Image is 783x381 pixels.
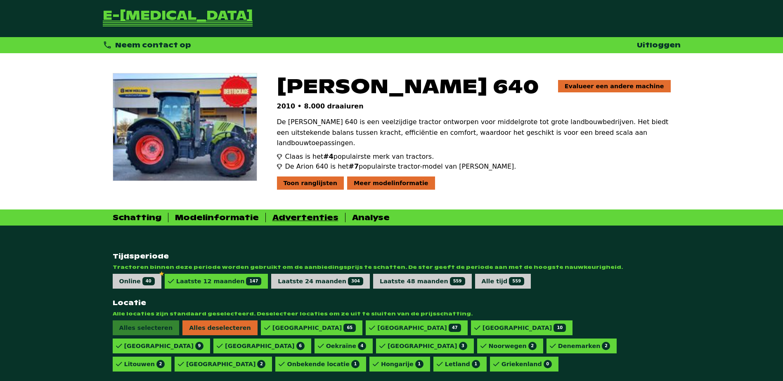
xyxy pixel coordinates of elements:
[482,277,525,285] div: Alle tijd
[554,324,566,332] span: 10
[558,342,610,350] div: Denemarken
[558,80,671,92] a: Evalueer een andere machine
[124,360,165,368] div: Litouwen
[277,176,344,190] div: Toon ranglijsten
[348,277,363,285] span: 304
[257,360,265,368] span: 2
[450,277,465,285] span: 559
[175,213,259,222] div: Modelinformatie
[285,152,434,162] span: Claas is het populairste merk van tractors.
[277,73,539,99] span: [PERSON_NAME] 640
[528,342,537,350] span: 2
[142,277,155,285] span: 40
[115,41,191,49] span: Neem contact op
[278,277,363,285] div: Laatste 24 maanden
[501,360,552,368] div: Griekenland
[472,360,480,368] span: 1
[415,360,423,368] span: 1
[113,310,671,317] span: Alle locaties zijn standaard geselecteerd. Deselecteer locaties om ze uit te sluiten van de prijs...
[343,324,356,332] span: 65
[489,342,537,350] div: Noorwegen
[287,360,359,368] div: Onbekende locatie
[380,277,465,285] div: Laatste 48 maanden
[113,73,257,181] img: Claas Arion 640
[176,277,262,285] div: Laatste 12 maanden
[103,40,192,50] div: Neem contact op
[637,41,681,49] a: Uitloggen
[388,342,467,350] div: [GEOGRAPHIC_DATA]
[113,299,671,307] strong: Locatie
[483,324,566,332] div: [GEOGRAPHIC_DATA]
[285,162,516,172] span: De Arion 640 is het populairste tractor-model van [PERSON_NAME].
[326,342,366,350] div: Oekraïne
[445,360,480,368] div: Letland
[272,213,338,222] div: Advertenties
[459,342,467,350] span: 3
[113,252,671,261] strong: Tijdsperiode
[124,342,204,350] div: [GEOGRAPHIC_DATA]
[277,117,671,148] p: De [PERSON_NAME] 640 is een veelzijdige tractor ontworpen voor middelgrote tot grote landbouwbedr...
[272,324,356,332] div: [GEOGRAPHIC_DATA]
[509,277,524,285] span: 559
[186,360,266,368] div: [GEOGRAPHIC_DATA]
[277,102,671,110] p: 2010 • 8.000 draaiuren
[195,342,203,350] span: 9
[381,360,423,368] div: Hongarije
[602,342,610,350] span: 2
[113,320,180,335] span: Alles selecteren
[119,277,155,285] div: Online
[347,176,435,190] div: Meer modelinformatie
[156,360,165,368] span: 2
[377,324,461,332] div: [GEOGRAPHIC_DATA]
[348,162,359,170] span: #7
[103,10,253,27] a: Terug naar de startpagina
[544,360,552,368] span: 0
[296,342,305,350] span: 6
[351,360,360,368] span: 1
[246,277,261,285] span: 147
[358,342,366,350] span: 4
[352,213,390,222] div: Analyse
[449,324,461,332] span: 47
[225,342,305,350] div: [GEOGRAPHIC_DATA]
[113,264,671,270] span: Tractoren binnen deze periode worden gebruikt om de aanbiedingsprijs te schatten. De ster geeft d...
[182,320,258,335] span: Alles deselecteren
[113,213,161,222] div: Schatting
[323,153,334,160] span: #4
